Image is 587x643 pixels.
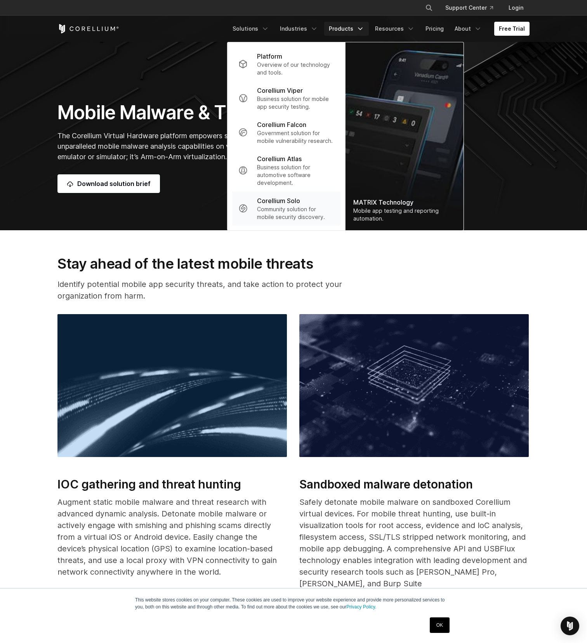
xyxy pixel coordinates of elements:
[353,207,456,222] div: Mobile app testing and reporting automation.
[228,22,530,36] div: Navigation Menu
[232,115,340,149] a: Corellium Falcon Government solution for mobile vulnerability research.
[257,52,282,61] p: Platform
[257,61,334,76] p: Overview of our technology and tools.
[299,314,529,457] img: sansboxed-mobile@2x
[561,617,579,635] div: Open Intercom Messenger
[430,617,450,633] a: OK
[439,1,499,15] a: Support Center
[346,42,464,230] a: MATRIX Technology Mobile app testing and reporting automation.
[353,198,456,207] div: MATRIX Technology
[494,22,530,36] a: Free Trial
[257,120,306,129] p: Corellium Falcon
[57,132,363,161] span: The Corellium Virtual Hardware platform empowers security threat and research teams with unparall...
[257,154,302,163] p: Corellium Atlas
[346,42,464,230] img: Matrix_WebNav_1x
[135,596,452,610] p: This website stores cookies on your computer. These cookies are used to improve your website expe...
[228,22,274,36] a: Solutions
[324,22,369,36] a: Products
[257,163,334,187] p: Business solution for automotive software development.
[232,47,340,81] a: Platform Overview of our technology and tools.
[257,95,334,111] p: Business solution for mobile app security testing.
[421,22,448,36] a: Pricing
[299,476,529,493] h2: Sandboxed malware detonation
[232,191,340,226] a: Corellium Solo Community solution for mobile security discovery.
[57,496,287,578] p: Augment static mobile malware and threat research with advanced dynamic analysis. Detonate mobile...
[502,1,530,15] a: Login
[57,278,367,302] p: Identify potential mobile app security threats, and take action to protect your organization from...
[370,22,419,36] a: Resources
[57,314,287,457] img: ioc-gathering@2x
[257,205,334,221] p: Community solution for mobile security discovery.
[257,196,300,205] p: Corellium Solo
[57,476,287,493] h2: IOC gathering and threat hunting
[422,1,436,15] button: Search
[299,496,529,589] p: Safely detonate mobile malware on sandboxed Corellium virtual devices. For mobile threat hunting,...
[57,24,119,33] a: Corellium Home
[57,101,367,124] h1: Mobile Malware & Threat Research
[57,174,160,193] a: Download solution brief
[346,604,376,610] a: Privacy Policy.
[232,149,340,191] a: Corellium Atlas Business solution for automotive software development.
[257,129,334,145] p: Government solution for mobile vulnerability research.
[275,22,323,36] a: Industries
[257,86,303,95] p: Corellium Viper
[416,1,530,15] div: Navigation Menu
[57,255,367,272] h2: Stay ahead of the latest mobile threats
[450,22,486,36] a: About
[232,81,340,115] a: Corellium Viper Business solution for mobile app security testing.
